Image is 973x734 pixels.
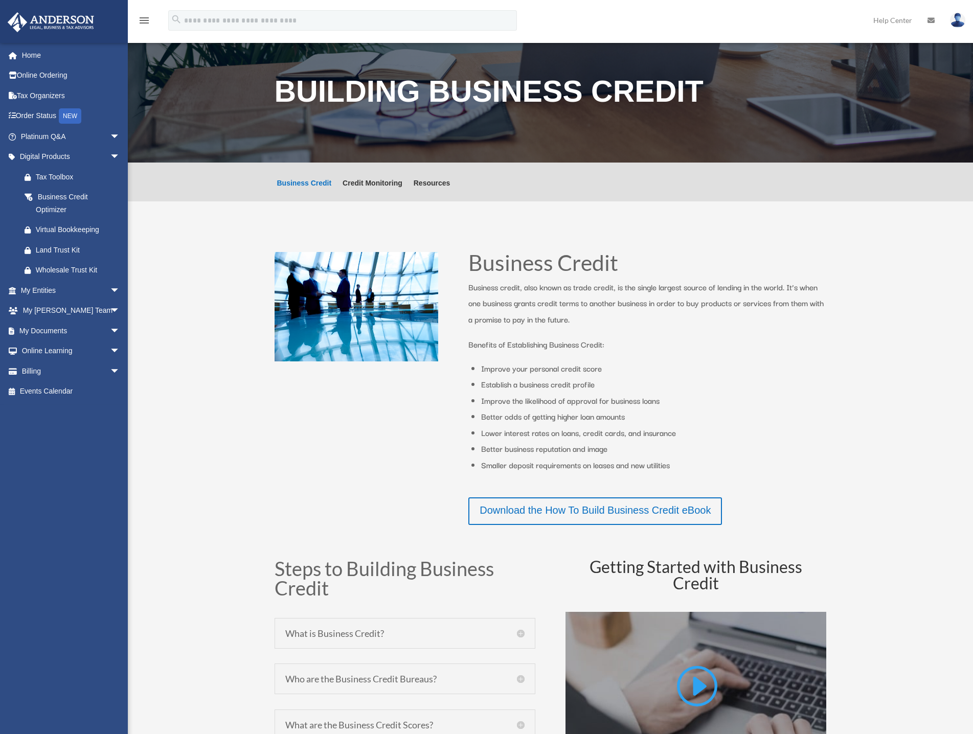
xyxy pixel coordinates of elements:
span: arrow_drop_down [110,320,130,341]
h1: Steps to Building Business Credit [275,559,535,603]
a: Online Learningarrow_drop_down [7,341,135,361]
span: arrow_drop_down [110,341,130,362]
a: Billingarrow_drop_down [7,361,135,381]
li: Better business reputation and image [481,441,826,457]
a: My Documentsarrow_drop_down [7,320,135,341]
img: business people talking in office [275,252,438,361]
span: arrow_drop_down [110,147,130,168]
h5: Who are the Business Credit Bureaus? [285,674,525,683]
a: Resources [414,179,450,201]
li: Improve your personal credit score [481,360,826,377]
h5: What is Business Credit? [285,629,525,638]
a: Virtual Bookkeeping [14,220,135,240]
span: arrow_drop_down [110,280,130,301]
li: Improve the likelihood of approval for business loans [481,393,826,409]
li: Lower interest rates on loans, credit cards, and insurance [481,425,826,441]
div: Virtual Bookkeeping [36,223,123,236]
i: menu [138,14,150,27]
div: NEW [59,108,81,124]
span: Getting Started with Business Credit [590,557,802,593]
li: Establish a business credit profile [481,376,826,393]
h1: Business Credit [468,252,826,279]
a: My [PERSON_NAME] Teamarrow_drop_down [7,301,135,321]
div: Land Trust Kit [36,244,123,257]
a: Order StatusNEW [7,106,135,127]
img: User Pic [950,13,965,28]
a: Business Credit Optimizer [14,187,130,220]
a: Events Calendar [7,381,135,402]
a: Digital Productsarrow_drop_down [7,147,135,167]
li: Smaller deposit requirements on leases and new utilities [481,457,826,473]
p: Business credit, also known as trade credit, is the single largest source of lending in the world... [468,279,826,337]
a: Business Credit [277,179,332,201]
h1: Building Business Credit [275,77,827,112]
div: Tax Toolbox [36,171,123,184]
a: My Entitiesarrow_drop_down [7,280,135,301]
div: Wholesale Trust Kit [36,264,123,277]
img: Anderson Advisors Platinum Portal [5,12,97,32]
a: Online Ordering [7,65,135,86]
span: arrow_drop_down [110,361,130,382]
span: arrow_drop_down [110,126,130,147]
a: Tax Toolbox [14,167,135,187]
a: menu [138,18,150,27]
a: Tax Organizers [7,85,135,106]
a: Home [7,45,135,65]
div: Business Credit Optimizer [36,191,118,216]
p: Benefits of Establishing Business Credit: [468,336,826,353]
li: Better odds of getting higher loan amounts [481,408,826,425]
span: arrow_drop_down [110,301,130,322]
a: Platinum Q&Aarrow_drop_down [7,126,135,147]
a: Wholesale Trust Kit [14,260,135,281]
a: Credit Monitoring [343,179,402,201]
h5: What are the Business Credit Scores? [285,720,525,729]
a: Download the How To Build Business Credit eBook [468,497,722,525]
i: search [171,14,182,25]
a: Land Trust Kit [14,240,135,260]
